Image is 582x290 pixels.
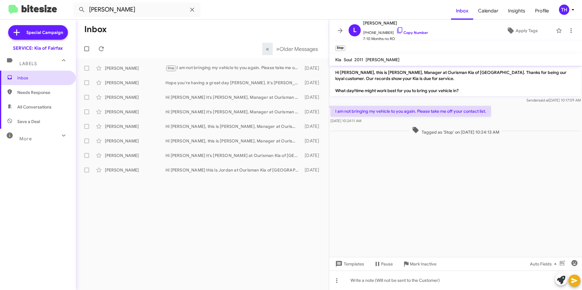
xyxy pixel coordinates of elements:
div: [DATE] [302,123,324,129]
span: Sender [DATE] 10:17:09 AM [527,98,581,102]
button: Templates [329,258,369,269]
span: Apply Tags [516,25,538,36]
span: Mark Inactive [410,258,436,269]
div: [DATE] [302,152,324,158]
p: I am not bringing my vehicle to you again. Please take me off your contact list. [330,106,491,117]
div: [DATE] [302,80,324,86]
a: Profile [530,2,554,20]
span: L [353,25,356,35]
span: Needs Response [17,89,69,95]
button: Next [273,43,322,55]
span: Auto Fields [530,258,559,269]
button: Pause [369,258,398,269]
span: Tagged as 'Stop' on [DATE] 10:24:13 AM [410,126,502,135]
div: [DATE] [302,167,324,173]
div: [PERSON_NAME] [105,123,166,129]
div: Hi [PERSON_NAME] this is Jordan at Ourisman Kia of [GEOGRAPHIC_DATA]. It looks like your Kia is d... [166,167,302,173]
a: Special Campaign [8,25,68,40]
span: [DATE] 10:24:11 AM [330,118,361,123]
span: Inbox [17,75,69,81]
div: [DATE] [302,65,324,71]
span: All Conversations [17,104,52,110]
span: [PERSON_NAME] [363,19,428,27]
span: Templates [334,258,364,269]
span: Special Campaign [26,29,63,35]
nav: Page navigation example [263,43,322,55]
div: [PERSON_NAME] [105,167,166,173]
h1: Inbox [84,25,107,34]
span: Pause [381,258,393,269]
div: Hope you're having a great day [PERSON_NAME]. it's [PERSON_NAME] at Ourisman Kia of [GEOGRAPHIC_D... [166,80,302,86]
span: More [19,136,32,142]
div: [PERSON_NAME] [105,94,166,100]
div: [PERSON_NAME] [105,109,166,115]
div: [PERSON_NAME] [105,152,166,158]
span: « [266,45,269,53]
small: Stop [335,45,345,51]
input: Search [73,2,201,17]
div: [DATE] [302,94,324,100]
div: Hi [PERSON_NAME] it's [PERSON_NAME], Manager at Ourisman Kia of [GEOGRAPHIC_DATA]. Our records in... [166,109,302,115]
span: said at [538,98,549,102]
span: Soul [344,57,352,62]
div: [DATE] [302,109,324,115]
span: Older Messages [279,46,318,52]
button: Previous [262,43,273,55]
button: Apply Tags [491,25,553,36]
p: Hi [PERSON_NAME], this is [PERSON_NAME], Manager at Ourisman Kia of [GEOGRAPHIC_DATA]. Thanks for... [330,67,581,96]
span: [PERSON_NAME] [366,57,400,62]
div: Hi [PERSON_NAME] it's [PERSON_NAME], Manager at Ourisman Kia of [GEOGRAPHIC_DATA]. Our records in... [166,94,302,100]
button: Auto Fields [525,258,564,269]
button: Mark Inactive [398,258,441,269]
div: TH [559,5,569,15]
span: Save a Deal [17,118,40,125]
a: Copy Number [396,30,428,35]
span: » [276,45,279,53]
div: [PERSON_NAME] [105,65,166,71]
div: [PERSON_NAME] [105,80,166,86]
a: Inbox [451,2,473,20]
button: TH [554,5,575,15]
span: Kia [335,57,341,62]
span: Labels [19,61,37,66]
span: 2011 [354,57,363,62]
a: Insights [503,2,530,20]
div: Hi [PERSON_NAME] it's [PERSON_NAME] at Ourisman Kia of [GEOGRAPHIC_DATA]. I wanted to check in wi... [166,152,302,158]
span: Stop [168,66,175,70]
div: [PERSON_NAME] [105,138,166,144]
div: Hi [PERSON_NAME], this is [PERSON_NAME], Manager at Ourisman Kia of [GEOGRAPHIC_DATA]. Thanks for... [166,123,302,129]
div: SERVICE: Kia of Fairfax [13,45,63,51]
div: [DATE] [302,138,324,144]
span: 7-10 Months no RO [363,36,428,42]
span: [PHONE_NUMBER] [363,27,428,36]
div: I am not bringing my vehicle to you again. Please take me off your contact list. [166,65,302,72]
a: Calendar [473,2,503,20]
div: Hi [PERSON_NAME], this is [PERSON_NAME], Manager at Ourisman Kia of [GEOGRAPHIC_DATA]. Thanks for... [166,138,302,144]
